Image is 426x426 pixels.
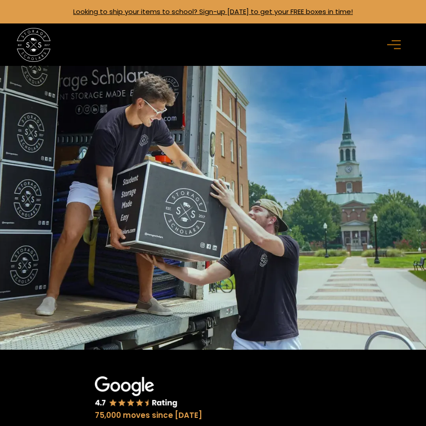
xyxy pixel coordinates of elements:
div: menu [382,31,409,58]
img: Storage Scholars main logo [17,28,51,62]
a: home [17,28,51,62]
div: 75,000 moves since [DATE] [95,410,332,421]
a: Looking to ship your items to school? Sign-up [DATE] to get your FREE boxes in time! [73,7,353,16]
img: Google 4.7 star rating [95,376,178,408]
